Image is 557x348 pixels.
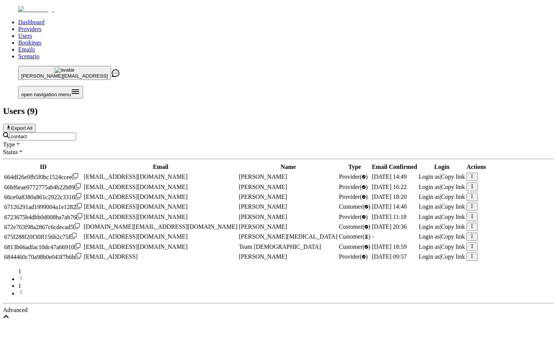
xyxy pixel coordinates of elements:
[18,19,44,25] a: Dashboard
[239,233,338,240] span: [PERSON_NAME][MEDICAL_DATA]
[18,39,41,46] a: Bookings
[4,253,82,261] div: Click to copy
[339,243,371,250] span: validated
[3,140,554,148] div: Type
[18,53,39,59] a: Scenario
[239,203,287,210] span: [PERSON_NAME]
[419,203,440,210] span: Login as
[339,253,368,260] span: validated
[18,33,32,39] a: Users
[239,194,287,200] span: [PERSON_NAME]
[441,214,465,220] span: Copy link
[84,243,188,250] span: [EMAIL_ADDRESS][DOMAIN_NAME]
[339,223,371,230] span: validated
[3,268,554,297] nav: pagination navigation
[339,214,368,220] span: validated
[18,268,21,275] span: 1
[4,183,82,191] div: Click to copy
[239,243,321,250] span: Team [DEMOGRAPHIC_DATA]
[372,223,407,230] span: [DATE] 20:36
[84,233,188,240] span: [EMAIL_ADDRESS][DOMAIN_NAME]
[419,203,465,210] div: |
[466,163,487,171] th: Actions
[18,86,83,98] button: Open menu
[419,243,440,250] span: Login as
[372,253,407,260] span: [DATE] 09:57
[339,184,368,190] span: validated
[4,213,82,221] div: Click to copy
[419,194,465,200] div: |
[419,253,440,260] span: Login as
[419,214,465,220] div: |
[419,173,440,180] span: Login as
[18,289,554,297] li: next page button
[3,307,28,313] span: Advanced
[55,67,75,73] img: avatar
[372,203,407,210] span: [DATE] 14:40
[84,194,188,200] span: [EMAIL_ADDRESS][DOMAIN_NAME]
[371,163,418,171] th: Email Confirmed
[239,163,338,171] th: Name
[339,233,371,240] span: pending
[239,223,287,230] span: [PERSON_NAME]
[83,163,238,171] th: Email
[441,243,465,250] span: Copy link
[18,26,41,32] a: Providers
[3,106,554,116] h2: Users ( 9 )
[419,253,465,260] div: |
[239,173,287,180] span: [PERSON_NAME]
[4,173,82,181] div: Click to copy
[9,133,76,140] input: Search by email
[419,233,440,240] span: Login as
[419,194,440,200] span: Login as
[84,253,138,260] span: [EMAIL_ADDRESS]
[21,92,71,97] span: open navigation menu
[441,173,465,180] span: Copy link
[4,193,82,201] div: Click to copy
[339,163,371,171] th: Type
[4,233,82,240] div: Click to copy
[21,73,108,79] span: [PERSON_NAME][EMAIL_ADDRESS]
[441,203,465,210] span: Copy link
[372,173,407,180] span: [DATE] 14:49
[4,163,83,171] th: ID
[441,194,465,200] span: Copy link
[3,124,36,132] button: Export All
[339,173,368,180] span: validated
[372,214,406,220] span: [DATE] 11:18
[18,46,35,53] a: Emails
[419,173,465,180] div: |
[18,6,55,13] img: Fluum Logo
[84,184,188,190] span: [EMAIL_ADDRESS][DOMAIN_NAME]
[419,233,465,240] div: |
[441,253,465,260] span: Copy link
[339,203,371,210] span: validated
[419,184,465,190] div: |
[239,184,287,190] span: [PERSON_NAME]
[18,275,554,282] li: previous page button
[84,223,237,230] span: [DOMAIN_NAME][EMAIL_ADDRESS][DOMAIN_NAME]
[339,194,368,200] span: validated
[3,148,554,156] div: Status
[239,214,287,220] span: [PERSON_NAME]
[419,223,440,230] span: Login as
[4,223,82,231] div: Click to copy
[441,184,465,190] span: Copy link
[441,233,465,240] span: Copy link
[372,194,407,200] span: [DATE] 18:20
[4,243,82,251] div: Click to copy
[239,253,287,260] span: [PERSON_NAME]
[419,214,440,220] span: Login as
[419,243,465,250] div: |
[419,184,440,190] span: Login as
[4,203,82,211] div: Click to copy
[18,66,111,80] button: avatar[PERSON_NAME][EMAIL_ADDRESS]
[18,282,554,289] li: pagination item 1 active
[372,233,374,240] span: -
[84,203,188,210] span: [EMAIL_ADDRESS][DOMAIN_NAME]
[372,184,407,190] span: [DATE] 16:22
[419,223,465,230] div: |
[84,214,188,220] span: [EMAIL_ADDRESS][DOMAIN_NAME]
[441,223,465,230] span: Copy link
[372,243,407,250] span: [DATE] 18:59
